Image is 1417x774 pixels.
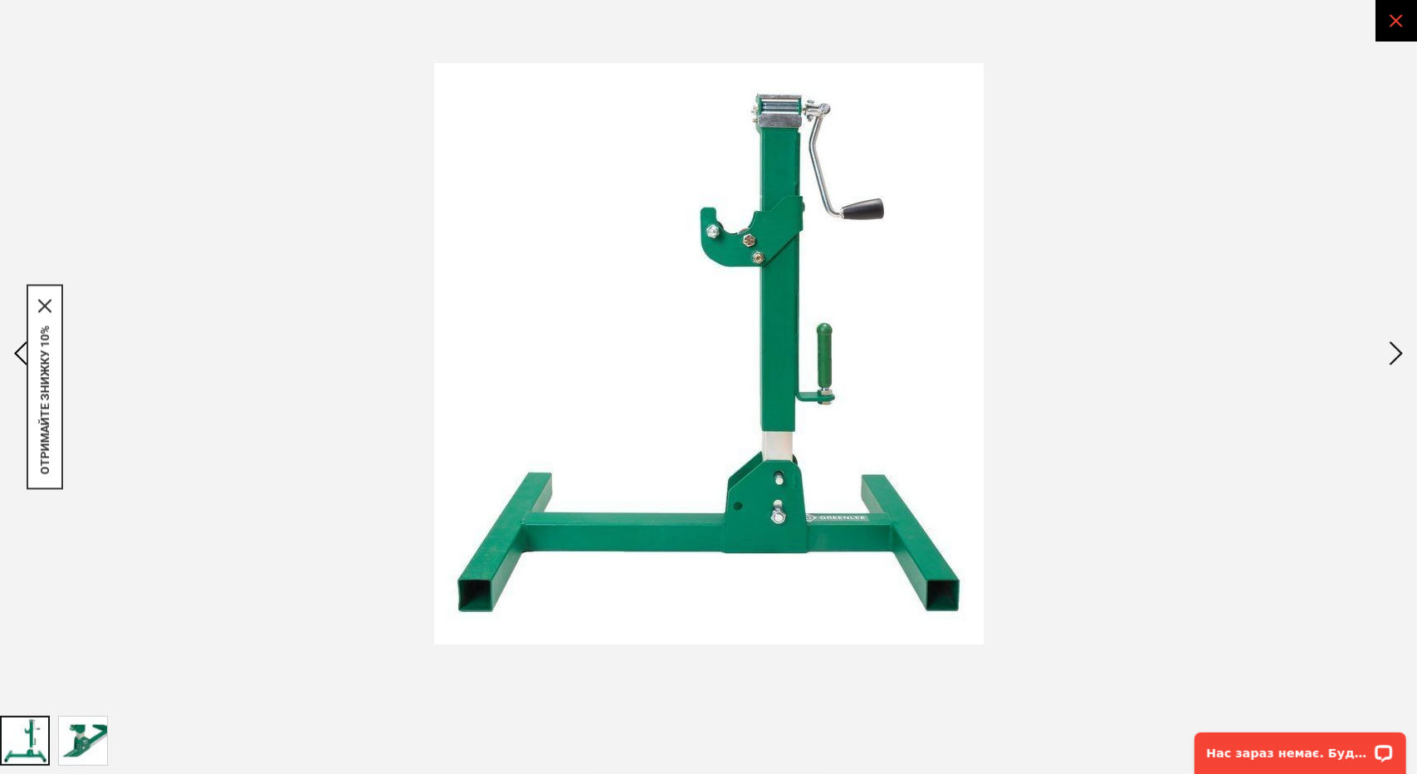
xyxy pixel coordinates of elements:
button: Відкрити віджет чату LiveChat [191,22,211,42]
font: Нас зараз немає. Будь ласка, завітайте пізніше! [23,25,359,38]
iframe: Віджет чату LiveChat [1184,722,1417,774]
button: Закрити [38,300,51,313]
img: Стійка для котушки GREENLEE RXM (RXM) [434,63,984,644]
svg: значок закриття [38,300,51,313]
button: ОТРИМАЙТЕ ЗНИЖКУ 10% [38,326,51,475]
img: Стійка для котушки GREENLEE RXM (RXM) [59,717,107,765]
div: Стійка для котушки GREENLEE RXM (RXM) [58,708,108,774]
